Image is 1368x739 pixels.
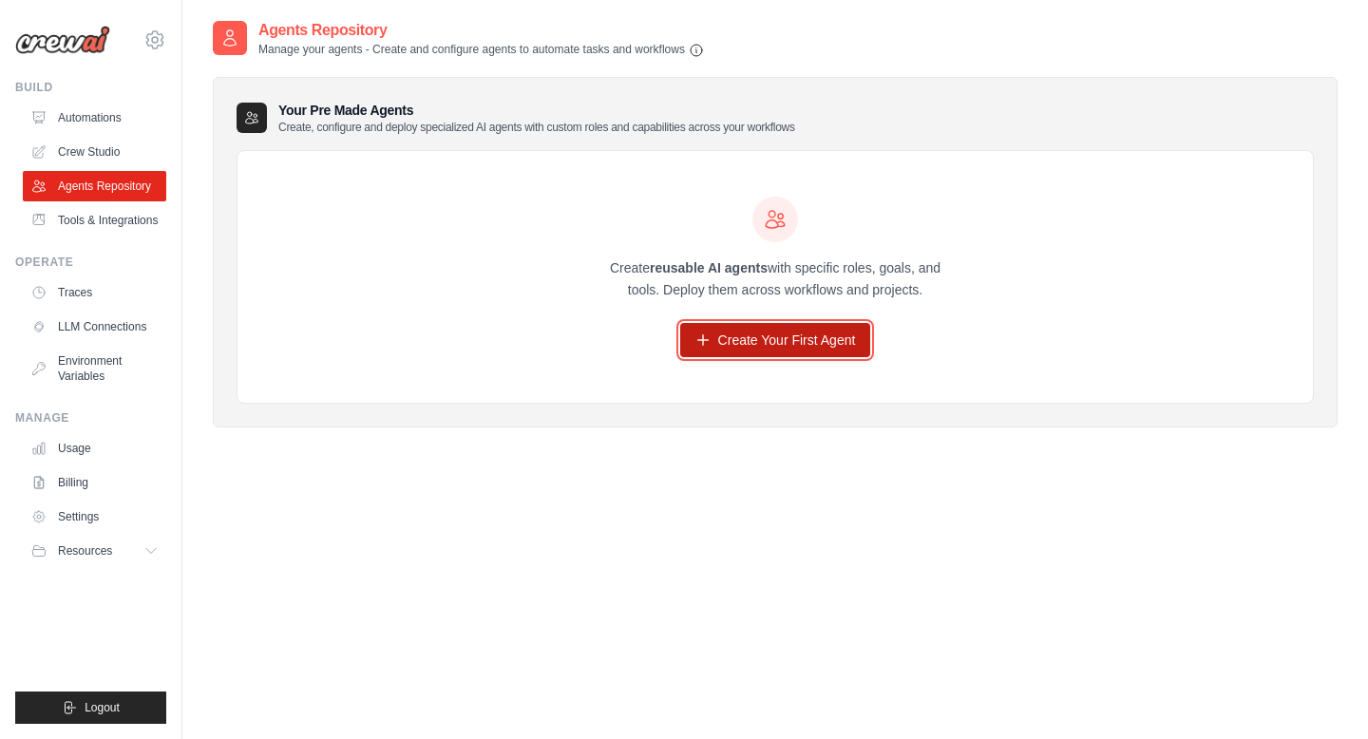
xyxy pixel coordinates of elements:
a: Automations [23,103,166,133]
a: LLM Connections [23,312,166,342]
p: Create, configure and deploy specialized AI agents with custom roles and capabilities across your... [278,120,795,135]
a: Crew Studio [23,137,166,167]
a: Billing [23,467,166,498]
div: Manage [15,410,166,426]
a: Agents Repository [23,171,166,201]
div: Build [15,80,166,95]
a: Usage [23,433,166,464]
a: Tools & Integrations [23,205,166,236]
a: Create Your First Agent [680,323,871,357]
h2: Agents Repository [258,19,704,42]
h3: Your Pre Made Agents [278,101,795,135]
button: Resources [23,536,166,566]
a: Traces [23,277,166,308]
span: Logout [85,700,120,715]
span: Resources [58,543,112,559]
p: Manage your agents - Create and configure agents to automate tasks and workflows [258,42,704,58]
p: Create with specific roles, goals, and tools. Deploy them across workflows and projects. [593,257,958,301]
strong: reusable AI agents [650,260,768,275]
a: Settings [23,502,166,532]
button: Logout [15,692,166,724]
a: Environment Variables [23,346,166,391]
img: Logo [15,26,110,54]
div: Operate [15,255,166,270]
